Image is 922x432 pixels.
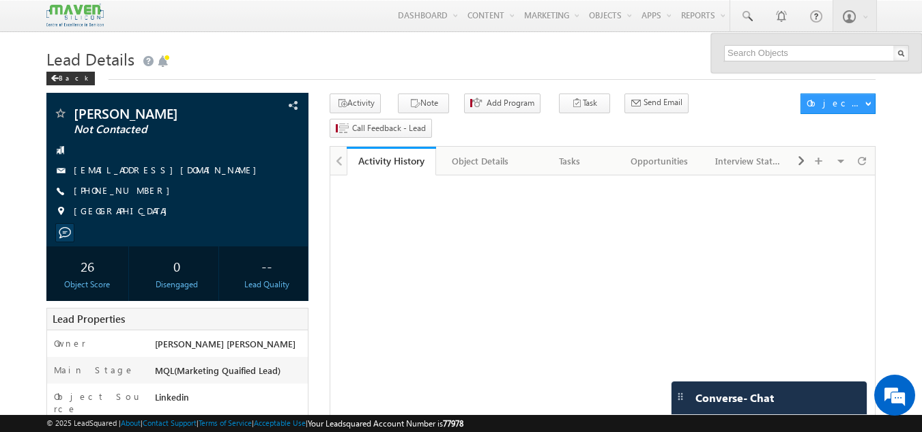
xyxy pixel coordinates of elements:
button: Send Email [624,93,689,113]
button: Call Feedback - Lead [330,119,432,139]
div: MQL(Marketing Quaified Lead) [152,364,308,383]
span: Lead Details [46,48,134,70]
label: Owner [54,337,86,349]
span: Your Leadsquared Account Number is [308,418,463,429]
a: About [121,418,141,427]
div: Lead Quality [229,278,304,291]
span: Send Email [644,96,682,109]
div: Linkedin [152,390,308,409]
button: Add Program [464,93,541,113]
button: Task [559,93,610,113]
img: carter-drag [675,391,686,402]
span: Lead Properties [53,312,125,326]
a: Opportunities [615,147,704,175]
div: Object Score [50,278,126,291]
div: 26 [50,253,126,278]
div: Back [46,72,95,85]
a: Terms of Service [199,418,252,427]
span: [PERSON_NAME] [74,106,235,120]
span: Not Contacted [74,123,235,136]
img: Custom Logo [46,3,104,27]
span: [GEOGRAPHIC_DATA] [74,205,174,218]
a: Acceptable Use [254,418,306,427]
label: Main Stage [54,364,134,376]
a: Interview Status [704,147,794,175]
button: Object Actions [801,93,876,114]
div: Opportunities [626,153,692,169]
span: © 2025 LeadSquared | | | | | [46,417,463,430]
span: Converse - Chat [695,392,774,404]
div: 0 [139,253,215,278]
span: Call Feedback - Lead [352,122,426,134]
a: Tasks [525,147,615,175]
span: 77978 [443,418,463,429]
button: Note [398,93,449,113]
div: Disengaged [139,278,215,291]
span: [PERSON_NAME] [PERSON_NAME] [155,338,296,349]
div: -- [229,253,304,278]
a: Back [46,71,102,83]
span: [PHONE_NUMBER] [74,184,177,198]
div: Tasks [536,153,603,169]
div: Interview Status [715,153,781,169]
div: Object Actions [807,97,865,109]
span: Add Program [487,97,534,109]
div: Activity History [357,154,426,167]
input: Search Objects [724,45,909,61]
div: Object Details [447,153,513,169]
a: Activity History [347,147,436,175]
label: Object Source [54,390,142,415]
button: Activity [330,93,381,113]
a: [EMAIL_ADDRESS][DOMAIN_NAME] [74,164,263,175]
a: Contact Support [143,418,197,427]
a: Object Details [436,147,525,175]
